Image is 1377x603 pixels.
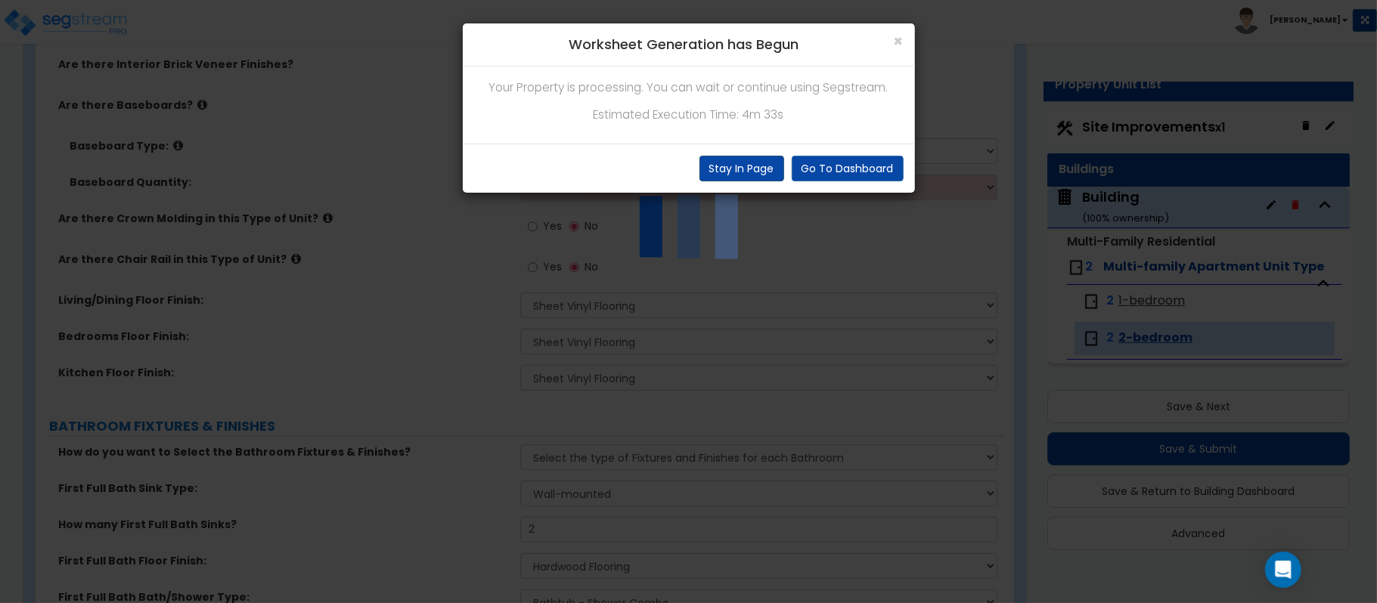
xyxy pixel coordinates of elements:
[474,35,904,54] h4: Worksheet Generation has Begun
[1265,552,1301,588] div: Open Intercom Messenger
[699,156,784,181] button: Stay In Page
[894,33,904,49] button: Close
[894,30,904,52] span: ×
[792,156,904,181] button: Go To Dashboard
[474,78,904,97] p: Your Property is processing. You can wait or continue using Segstream.
[474,105,904,125] p: Estimated Execution Time: 4m 33s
